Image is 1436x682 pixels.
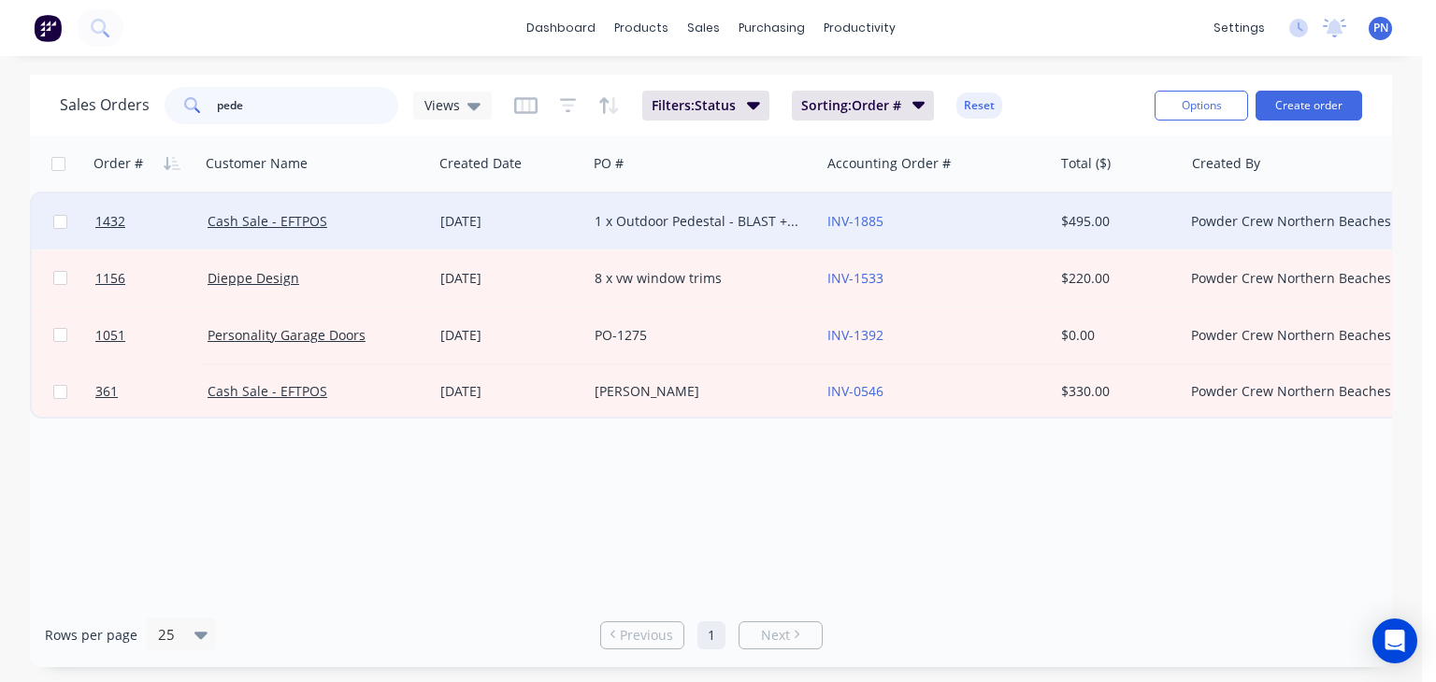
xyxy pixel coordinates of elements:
button: Reset [956,92,1002,119]
a: 1432 [95,193,208,249]
div: [DATE] [440,382,580,401]
div: Created Date [439,154,522,173]
div: [DATE] [440,212,580,231]
div: products [605,14,678,42]
div: productivity [814,14,905,42]
a: 361 [95,363,208,419]
a: 1156 [95,250,208,306]
div: [DATE] [440,269,580,288]
span: 361 [95,382,118,401]
div: $330.00 [1061,382,1170,401]
a: INV-1533 [827,269,883,287]
div: Open Intercom Messenger [1372,618,1417,663]
div: 8 x vw window trims [595,269,802,288]
button: Create order [1256,91,1362,121]
div: $220.00 [1061,269,1170,288]
ul: Pagination [593,621,830,649]
a: Cash Sale - EFTPOS [208,382,327,400]
div: Total ($) [1061,154,1111,173]
a: dashboard [517,14,605,42]
span: Rows per page [45,626,137,645]
div: PO-1275 [595,326,802,345]
h1: Sales Orders [60,96,150,114]
a: Next page [740,626,822,645]
div: $495.00 [1061,212,1170,231]
div: Customer Name [206,154,308,173]
div: 1 x Outdoor Pedestal - BLAST + POWDERCOAT - MATT FLAT BLACK [595,212,802,231]
div: Created By [1192,154,1260,173]
div: Powder Crew Northern Beaches [1191,382,1399,401]
span: PN [1373,20,1388,36]
a: Personality Garage Doors [208,326,366,344]
div: Powder Crew Northern Beaches [1191,212,1399,231]
div: Powder Crew Northern Beaches [1191,326,1399,345]
button: Filters:Status [642,91,769,121]
span: 1432 [95,212,125,231]
div: [DATE] [440,326,580,345]
div: [PERSON_NAME] [595,382,802,401]
a: Page 1 is your current page [697,621,725,649]
div: Powder Crew Northern Beaches [1191,269,1399,288]
div: $0.00 [1061,326,1170,345]
button: Options [1155,91,1248,121]
img: Factory [34,14,62,42]
a: Previous page [601,626,683,645]
div: PO # [594,154,624,173]
input: Search... [217,87,399,124]
div: Order # [93,154,143,173]
span: Previous [620,626,673,645]
span: Sorting: Order # [801,96,901,115]
a: INV-1392 [827,326,883,344]
div: settings [1204,14,1274,42]
div: Accounting Order # [827,154,951,173]
span: Next [761,626,790,645]
a: 1051 [95,307,208,363]
a: Dieppe Design [208,269,299,287]
a: Cash Sale - EFTPOS [208,212,327,230]
span: 1156 [95,269,125,288]
a: INV-1885 [827,212,883,230]
span: 1051 [95,326,125,345]
div: sales [678,14,729,42]
button: Sorting:Order # [792,91,935,121]
span: Views [424,95,460,115]
div: purchasing [729,14,814,42]
span: Filters: Status [652,96,736,115]
a: INV-0546 [827,382,883,400]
